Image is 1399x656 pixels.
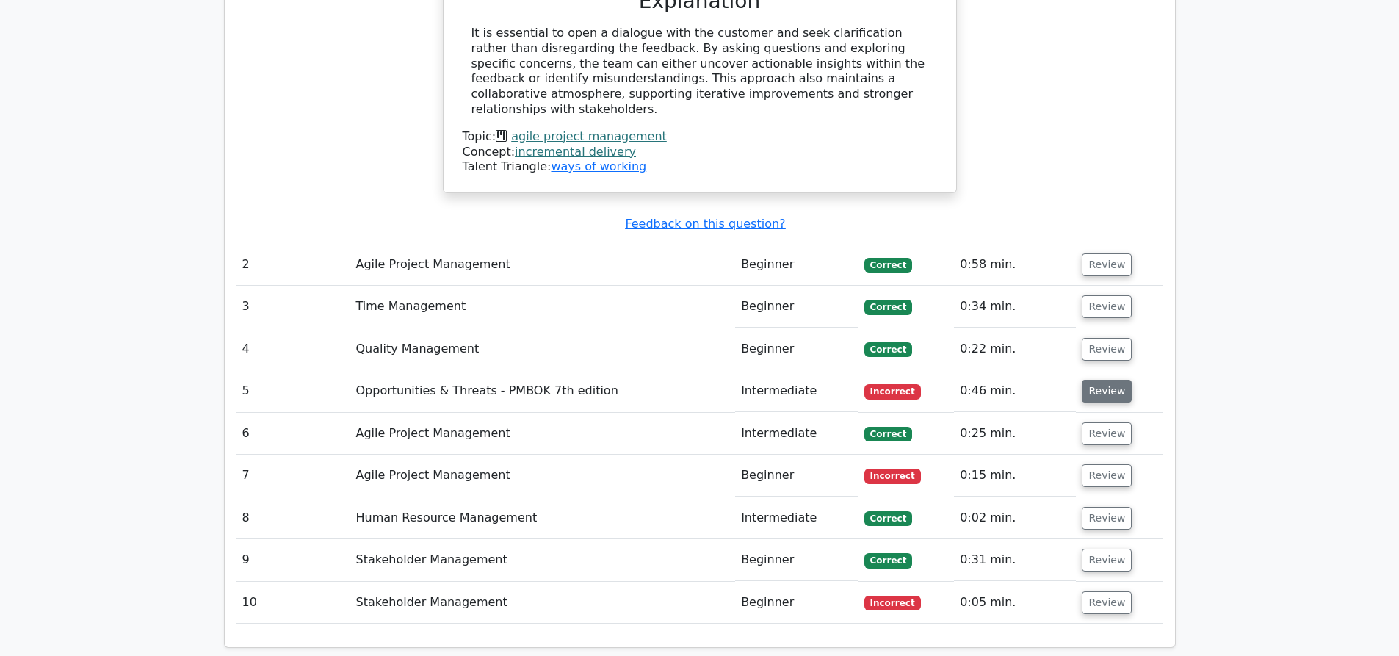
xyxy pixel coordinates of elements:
[735,582,858,624] td: Beginner
[350,539,736,581] td: Stakeholder Management
[463,145,937,160] div: Concept:
[1082,549,1132,572] button: Review
[350,286,736,328] td: Time Management
[735,539,858,581] td: Beginner
[954,582,1076,624] td: 0:05 min.
[350,455,736,497] td: Agile Project Management
[864,342,912,357] span: Correct
[1082,253,1132,276] button: Review
[864,258,912,273] span: Correct
[954,328,1076,370] td: 0:22 min.
[350,328,736,370] td: Quality Management
[1082,380,1132,403] button: Review
[236,413,350,455] td: 6
[1082,507,1132,530] button: Review
[350,497,736,539] td: Human Resource Management
[864,469,921,483] span: Incorrect
[954,244,1076,286] td: 0:58 min.
[236,582,350,624] td: 10
[864,553,912,568] span: Correct
[864,384,921,399] span: Incorrect
[735,328,858,370] td: Beginner
[236,455,350,497] td: 7
[236,328,350,370] td: 4
[350,370,736,412] td: Opportunities & Threats - PMBOK 7th edition
[954,455,1076,497] td: 0:15 min.
[954,286,1076,328] td: 0:34 min.
[236,370,350,412] td: 5
[463,129,937,145] div: Topic:
[471,26,928,118] div: It is essential to open a dialogue with the customer and seek clarification rather than disregard...
[511,129,667,143] a: agile project management
[954,370,1076,412] td: 0:46 min.
[1082,295,1132,318] button: Review
[735,244,858,286] td: Beginner
[864,596,921,610] span: Incorrect
[236,286,350,328] td: 3
[864,427,912,441] span: Correct
[515,145,636,159] a: incremental delivery
[350,582,736,624] td: Stakeholder Management
[236,244,350,286] td: 2
[864,511,912,526] span: Correct
[735,286,858,328] td: Beginner
[236,539,350,581] td: 9
[954,539,1076,581] td: 0:31 min.
[735,413,858,455] td: Intermediate
[735,370,858,412] td: Intermediate
[551,159,646,173] a: ways of working
[1082,464,1132,487] button: Review
[1082,591,1132,614] button: Review
[625,217,785,231] a: Feedback on this question?
[1082,422,1132,445] button: Review
[463,129,937,175] div: Talent Triangle:
[1082,338,1132,361] button: Review
[954,413,1076,455] td: 0:25 min.
[735,455,858,497] td: Beginner
[735,497,858,539] td: Intermediate
[954,497,1076,539] td: 0:02 min.
[350,413,736,455] td: Agile Project Management
[350,244,736,286] td: Agile Project Management
[236,497,350,539] td: 8
[864,300,912,314] span: Correct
